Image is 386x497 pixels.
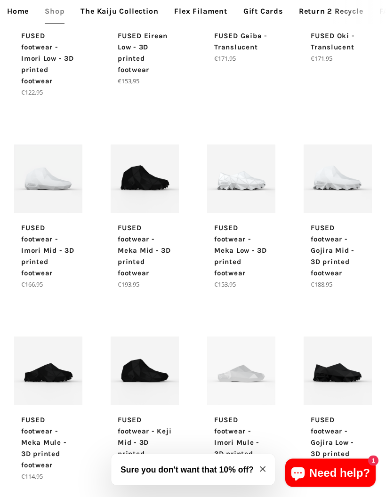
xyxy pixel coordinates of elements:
a: [3D printed Shoes] - lightweight custom 3dprinted shoes sneakers sandals fused footwear [14,337,82,482]
p: €153,95 [118,77,172,87]
p: €114,95 [21,472,75,482]
a: [3D printed Shoes] - lightweight custom 3dprinted shoes sneakers sandals fused footwear [111,145,179,290]
p: FUSED footwear - Keji Mid - 3D printed footwear [118,415,172,471]
img: [3D printed Shoes] - lightweight custom 3dprinted shoes sneakers sandals fused footwear [14,337,82,405]
inbox-online-store-chat: Shopify online store chat [282,459,378,489]
p: €153,95 [214,280,268,290]
p: FUSED footwear - Gojira Low - 3D printed footwear [311,415,365,471]
p: FUSED footwear - Imori Low - 3D printed footwear [21,31,75,87]
p: €171,95 [214,54,268,64]
p: FUSED footwear - Imori Mid - 3D printed footwear [21,223,75,279]
p: FUSED Oki - Translucent [311,31,365,53]
p: FUSED footwear - Meka Low - 3D printed footwear [214,223,268,279]
p: FUSED footwear - Imori Mule - 3D printed footwear [214,415,268,471]
a: [3D printed Shoes] - lightweight custom 3dprinted shoes sneakers sandals fused footwear [111,337,179,482]
p: FUSED Eirean Low - 3D printed footwear [118,31,172,76]
img: [3D printed Shoes] - lightweight custom 3dprinted shoes sneakers sandals fused footwear [111,337,179,405]
a: [3D printed Shoes] - lightweight custom 3dprinted shoes sneakers sandals fused footwear [207,145,275,290]
img: [3D printed Shoes] - lightweight custom 3dprinted shoes sneakers sandals fused footwear [14,145,82,213]
a: [3D printed Shoes] - lightweight custom 3dprinted shoes sneakers sandals fused footwear [304,337,372,482]
p: FUSED footwear - Gojira Mid - 3D printed footwear [311,223,365,279]
img: [3D printed Shoes] - lightweight custom 3dprinted shoes sneakers sandals fused footwear [207,337,275,405]
a: [3D printed Shoes] - lightweight custom 3dprinted shoes sneakers sandals fused footwear [304,145,372,290]
p: €171,95 [311,54,365,64]
img: [3D printed Shoes] - lightweight custom 3dprinted shoes sneakers sandals fused footwear [111,145,179,213]
a: [3D printed Shoes] - lightweight custom 3dprinted shoes sneakers sandals fused footwear [14,145,82,290]
p: €193,95 [118,280,172,290]
img: [3D printed Shoes] - lightweight custom 3dprinted shoes sneakers sandals fused footwear [304,337,372,405]
p: FUSED Gaiba - Translucent [214,31,268,53]
img: [3D printed Shoes] - lightweight custom 3dprinted shoes sneakers sandals fused footwear [207,145,275,213]
p: €122,95 [21,88,75,98]
p: €188,95 [311,280,365,290]
p: €166,95 [21,280,75,290]
p: FUSED footwear - Meka Mule - 3D printed footwear [21,415,75,471]
a: [3D printed Shoes] - lightweight custom 3dprinted shoes sneakers sandals fused footwear [207,337,275,482]
p: FUSED footwear - Meka Mid - 3D printed footwear [118,223,172,279]
img: [3D printed Shoes] - lightweight custom 3dprinted shoes sneakers sandals fused footwear [304,145,372,213]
